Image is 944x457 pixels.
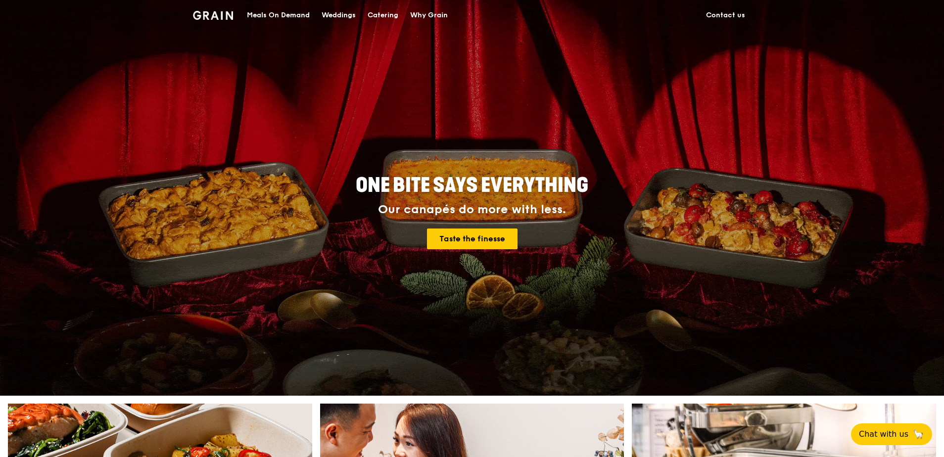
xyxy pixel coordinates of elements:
button: Chat with us🦙 [851,423,932,445]
a: Contact us [700,0,751,30]
a: Catering [362,0,404,30]
a: Why Grain [404,0,454,30]
div: Why Grain [410,0,448,30]
a: Weddings [316,0,362,30]
div: Weddings [322,0,356,30]
span: ONE BITE SAYS EVERYTHING [356,174,588,197]
div: Meals On Demand [247,0,310,30]
img: Grain [193,11,233,20]
span: 🦙 [912,428,924,440]
div: Catering [368,0,398,30]
span: Chat with us [859,428,908,440]
a: Taste the finesse [427,228,518,249]
div: Our canapés do more with less. [294,203,650,217]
